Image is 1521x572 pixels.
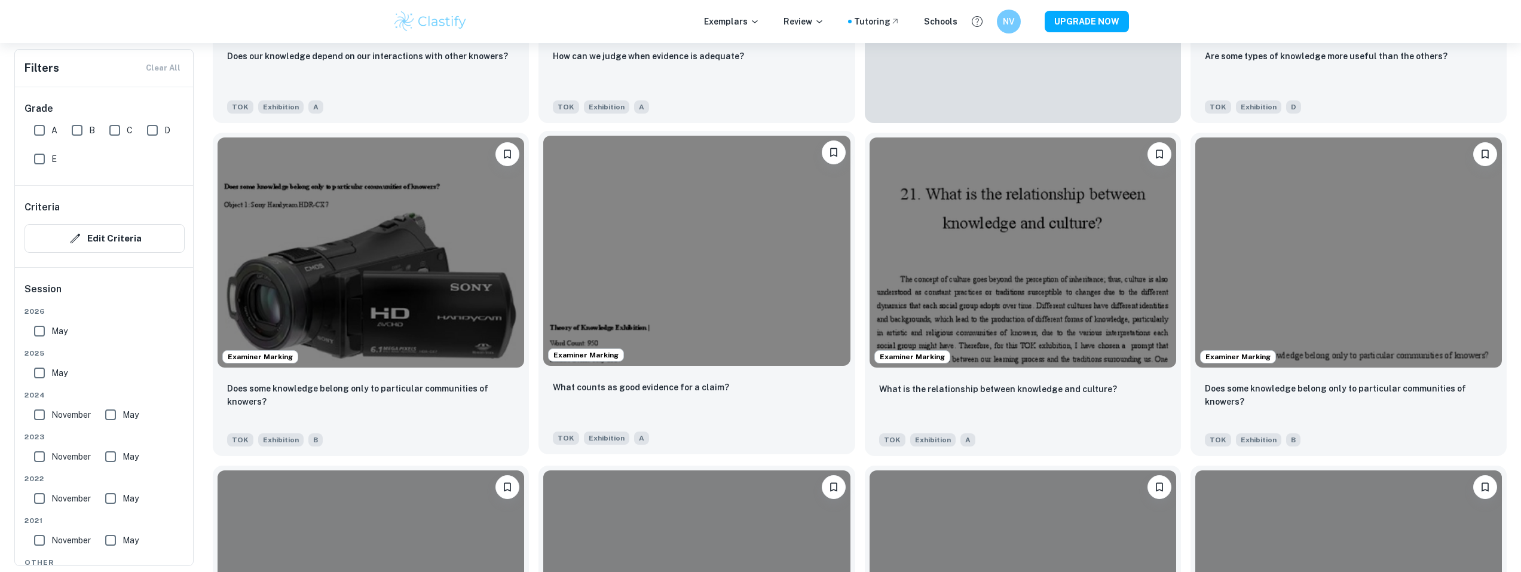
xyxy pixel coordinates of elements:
button: Help and Feedback [967,11,987,32]
button: Bookmark [495,475,519,499]
button: Bookmark [822,140,846,164]
p: Does some knowledge belong only to particular communities of knowers? [1205,382,1492,408]
span: D [1286,100,1301,114]
button: Bookmark [1147,142,1171,166]
span: Exhibition [1236,433,1281,446]
span: 2024 [25,390,185,400]
span: May [123,492,139,505]
span: A [960,433,975,446]
span: Examiner Marking [1201,351,1275,362]
span: 2022 [25,473,185,484]
span: May [51,325,68,338]
h6: NV [1002,15,1015,28]
span: C [127,124,133,137]
p: What counts as good evidence for a claim? [553,381,729,394]
span: Exhibition [584,432,629,445]
span: Exhibition [1236,100,1281,114]
span: B [89,124,95,137]
button: Bookmark [1147,475,1171,499]
button: Edit Criteria [25,224,185,253]
a: Examiner MarkingBookmarkWhat counts as good evidence for a claim?TOKExhibitionA [538,133,855,456]
button: Bookmark [822,475,846,499]
span: TOK [1205,100,1231,114]
span: 2023 [25,432,185,442]
button: Bookmark [1473,142,1497,166]
span: E [51,152,57,166]
p: Does some knowledge belong only to particular communities of knowers? [227,382,515,408]
a: Examiner MarkingBookmarkWhat is the relationship between knowledge and culture?TOKExhibitionA [865,133,1181,456]
img: TOK Exhibition example thumbnail: Does some knowledge belong only to parti [218,137,524,368]
span: November [51,408,91,421]
a: Examiner MarkingBookmarkDoes some knowledge belong only to particular communities of knowers?TOKE... [1191,133,1507,456]
p: Review [784,15,824,28]
span: Examiner Marking [549,350,623,360]
p: What is the relationship between knowledge and culture? [879,383,1117,396]
span: B [308,433,323,446]
span: November [51,450,91,463]
span: Other [25,557,185,568]
button: UPGRADE NOW [1045,11,1129,32]
span: TOK [227,433,253,446]
span: A [634,432,649,445]
span: Examiner Marking [223,351,298,362]
span: A [308,100,323,114]
p: How can we judge when evidence is adequate? [553,50,744,63]
span: TOK [879,433,905,446]
p: Does our knowledge depend on our interactions with other knowers? [227,50,508,63]
span: Examiner Marking [875,351,950,362]
h6: Grade [25,102,185,116]
p: Are some types of knowledge more useful than the others? [1205,50,1447,63]
span: 2021 [25,515,185,526]
span: May [51,366,68,380]
a: Examiner MarkingBookmarkDoes some knowledge belong only to particular communities of knowers?TOKE... [213,133,529,456]
span: 2026 [25,306,185,317]
span: Exhibition [910,433,956,446]
h6: Session [25,282,185,306]
span: B [1286,433,1300,446]
span: 2025 [25,348,185,359]
span: TOK [553,432,579,445]
img: TOK Exhibition example thumbnail: What counts as good evidence for a claim [543,136,850,366]
span: November [51,534,91,547]
p: Exemplars [704,15,760,28]
span: A [634,100,649,114]
span: May [123,408,139,421]
span: May [123,450,139,463]
span: A [51,124,57,137]
span: Exhibition [584,100,629,114]
h6: Criteria [25,200,60,215]
a: Schools [924,15,957,28]
button: Bookmark [495,142,519,166]
span: TOK [1205,433,1231,446]
span: Exhibition [258,100,304,114]
h6: Filters [25,60,59,77]
img: TOK Exhibition example thumbnail: Does some knowledge belong only to parti [1195,137,1502,368]
a: Tutoring [854,15,900,28]
img: Clastify logo [393,10,469,33]
span: TOK [227,100,253,114]
span: May [123,534,139,547]
img: TOK Exhibition example thumbnail: What is the relationship between knowled [870,137,1176,368]
span: November [51,492,91,505]
span: TOK [553,100,579,114]
button: NV [997,10,1021,33]
span: Exhibition [258,433,304,446]
span: D [164,124,170,137]
button: Bookmark [1473,475,1497,499]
